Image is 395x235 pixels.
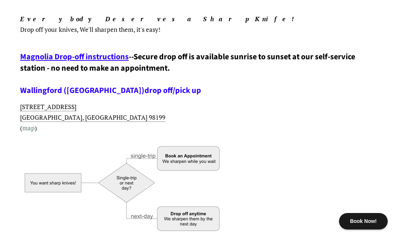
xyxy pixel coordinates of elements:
[22,124,35,132] a: map
[129,51,133,63] span: --
[144,85,201,96] a: drop off/pick up
[20,15,300,23] em: Everybody Deserves a Sharp Knife!
[339,213,388,230] div: Book Now!
[20,25,77,34] span: Drop off your knives
[20,14,375,35] p: , We'll sharpen them, it's easy!
[20,85,144,96] a: Wallingford ([GEOGRAPHIC_DATA])
[20,102,165,132] span: ( )
[20,51,355,96] span: Secure drop off is available sunrise to sunset at our self-service station - no need to make an a...
[20,51,129,63] a: Magnolia Drop-off instructions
